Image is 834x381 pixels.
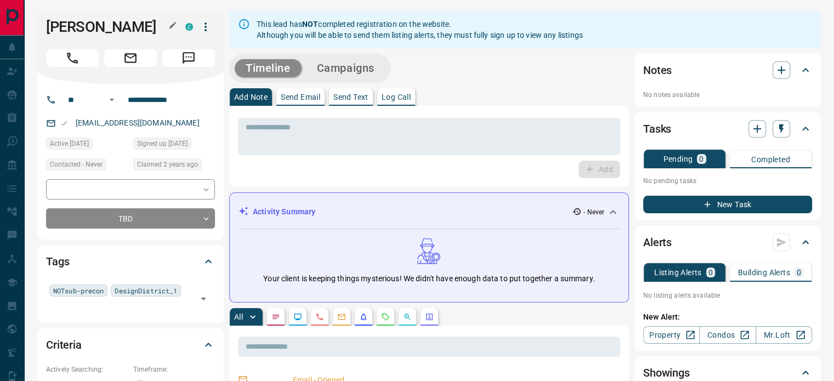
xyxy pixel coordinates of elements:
span: Claimed 2 years ago [137,159,198,170]
h2: Criteria [46,336,82,354]
svg: Calls [315,312,324,321]
p: No pending tasks [643,173,812,189]
a: Condos [699,326,756,344]
span: DesignDistrict_1 [115,285,177,296]
svg: Listing Alerts [359,312,368,321]
div: Tags [46,248,215,275]
span: Contacted - Never [50,159,103,170]
span: Active [DATE] [50,138,89,149]
h1: [PERSON_NAME] [46,18,169,36]
p: Listing Alerts [654,269,702,276]
p: Your client is keeping things mysterious! We didn't have enough data to put together a summary. [263,273,594,285]
button: Open [196,291,211,306]
a: [EMAIL_ADDRESS][DOMAIN_NAME] [76,118,200,127]
h2: Tags [46,253,69,270]
button: Open [105,93,118,106]
p: Completed [751,156,790,163]
p: 0 [797,269,801,276]
div: Criteria [46,332,215,358]
p: - Never [583,207,604,217]
svg: Agent Actions [425,312,434,321]
span: NOTsub-precon [53,285,104,296]
span: Message [162,49,215,67]
div: Alerts [643,229,812,255]
h2: Alerts [643,234,672,251]
p: Send Text [333,93,368,101]
div: Wed Sep 21 2022 [133,158,215,174]
strong: NOT [302,20,318,29]
div: Notes [643,57,812,83]
span: Email [104,49,157,67]
p: No listing alerts available [643,291,812,300]
span: Signed up [DATE] [137,138,188,149]
p: New Alert: [643,311,812,323]
div: condos.ca [185,23,193,31]
svg: Notes [271,312,280,321]
span: Call [46,49,99,67]
p: Pending [663,155,693,163]
div: This lead has completed registration on the website. Although you will be able to send them listi... [257,14,583,45]
p: Activity Summary [253,206,315,218]
p: 0 [708,269,713,276]
p: Building Alerts [738,269,790,276]
svg: Email Valid [60,120,68,127]
p: Log Call [382,93,411,101]
div: Activity Summary- Never [239,202,620,222]
button: Campaigns [306,59,385,77]
p: All [234,313,243,321]
svg: Requests [381,312,390,321]
p: Add Note [234,93,268,101]
div: Wed Sep 21 2022 [133,138,215,153]
div: Tasks [643,116,812,142]
h2: Notes [643,61,672,79]
button: New Task [643,196,812,213]
button: Timeline [235,59,302,77]
h2: Tasks [643,120,671,138]
p: 0 [699,155,703,163]
div: Wed Sep 21 2022 [46,138,128,153]
p: No notes available [643,90,812,100]
p: Actively Searching: [46,365,128,374]
a: Property [643,326,700,344]
svg: Lead Browsing Activity [293,312,302,321]
div: TBD [46,208,215,229]
p: Timeframe: [133,365,215,374]
svg: Opportunities [403,312,412,321]
svg: Emails [337,312,346,321]
p: Send Email [281,93,320,101]
a: Mr.Loft [756,326,812,344]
